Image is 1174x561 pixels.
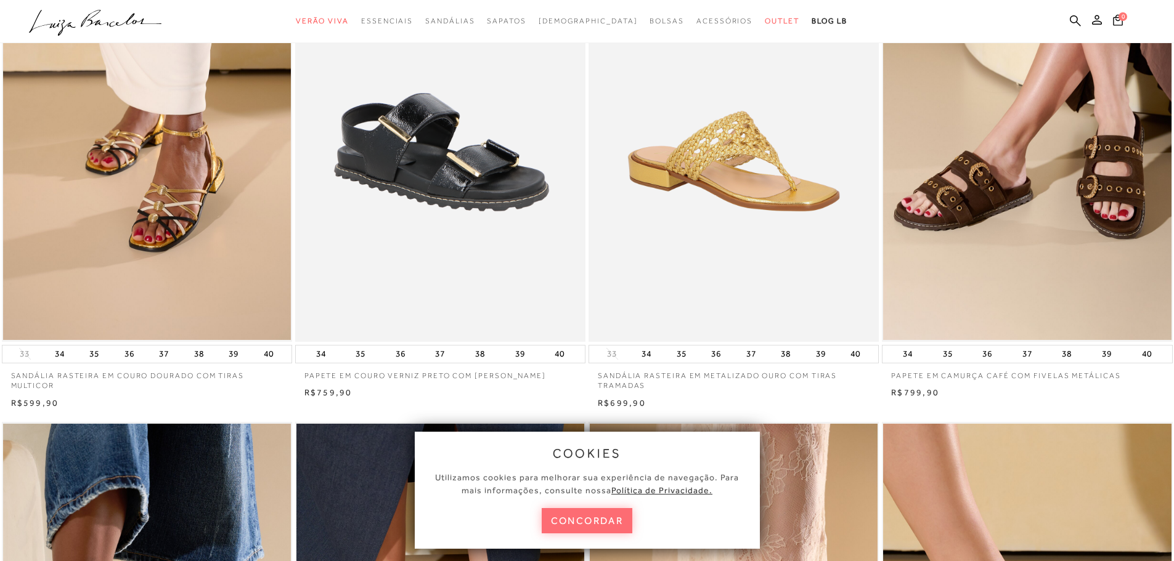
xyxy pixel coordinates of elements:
span: 0 [1119,12,1127,21]
button: 37 [431,345,449,363]
button: 33 [16,348,33,360]
span: Bolsas [650,17,684,25]
button: 39 [1098,345,1115,363]
button: 40 [551,345,568,363]
button: 35 [939,345,956,363]
button: 36 [392,345,409,363]
span: Acessórios [696,17,752,25]
button: 34 [312,345,330,363]
button: 38 [471,345,489,363]
button: 36 [979,345,996,363]
button: 38 [777,345,794,363]
button: 39 [512,345,529,363]
span: R$699,90 [598,398,646,408]
button: 34 [51,345,68,363]
button: 0 [1109,14,1127,30]
span: Sandálias [425,17,475,25]
a: categoryNavScreenReaderText [487,10,526,33]
button: 40 [1138,345,1156,363]
button: 37 [743,345,760,363]
button: 35 [86,345,103,363]
button: 40 [847,345,864,363]
a: categoryNavScreenReaderText [425,10,475,33]
a: categoryNavScreenReaderText [650,10,684,33]
button: 40 [260,345,277,363]
span: R$759,90 [304,387,353,397]
span: BLOG LB [812,17,847,25]
button: 35 [352,345,369,363]
span: Outlet [765,17,799,25]
button: 34 [899,345,916,363]
button: 33 [603,348,621,360]
button: 37 [155,345,173,363]
button: concordar [542,508,633,533]
a: categoryNavScreenReaderText [765,10,799,33]
button: 34 [638,345,655,363]
a: Política de Privacidade. [611,485,712,495]
span: Utilizamos cookies para melhorar sua experiência de navegação. Para mais informações, consulte nossa [435,472,739,495]
span: R$599,90 [11,398,59,408]
a: PAPETE EM COURO VERNIZ PRETO COM [PERSON_NAME] [295,363,585,381]
a: noSubCategoriesText [539,10,638,33]
span: Essenciais [361,17,413,25]
button: 36 [707,345,725,363]
button: 35 [673,345,690,363]
a: PAPETE EM CAMURÇA CAFÉ COM FIVELAS METÁLICAS [882,363,1172,381]
span: Sapatos [487,17,526,25]
span: Verão Viva [296,17,349,25]
a: categoryNavScreenReaderText [296,10,349,33]
span: cookies [553,446,622,460]
button: 36 [121,345,138,363]
button: 38 [1058,345,1075,363]
a: categoryNavScreenReaderText [696,10,752,33]
button: 39 [225,345,242,363]
button: 38 [190,345,208,363]
span: [DEMOGRAPHIC_DATA] [539,17,638,25]
button: 37 [1019,345,1036,363]
button: 39 [812,345,830,363]
a: categoryNavScreenReaderText [361,10,413,33]
a: BLOG LB [812,10,847,33]
a: SANDÁLIA RASTEIRA EM METALIZADO OURO COM TIRAS TRAMADAS [589,363,879,392]
span: R$799,90 [891,387,939,397]
a: SANDÁLIA RASTEIRA EM COURO DOURADO COM TIRAS MULTICOR [2,363,292,392]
